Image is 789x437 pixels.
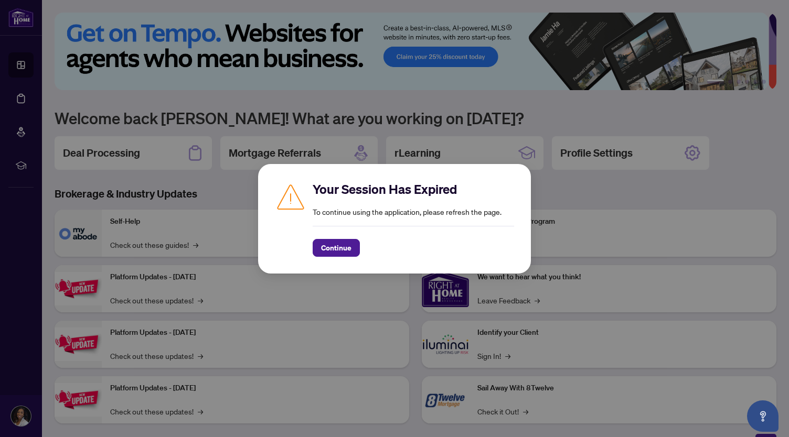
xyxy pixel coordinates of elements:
span: Continue [321,239,351,256]
div: To continue using the application, please refresh the page. [313,181,514,257]
h2: Your Session Has Expired [313,181,514,198]
button: Open asap [747,400,779,432]
button: Continue [313,239,360,257]
img: Caution icon [275,181,306,212]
